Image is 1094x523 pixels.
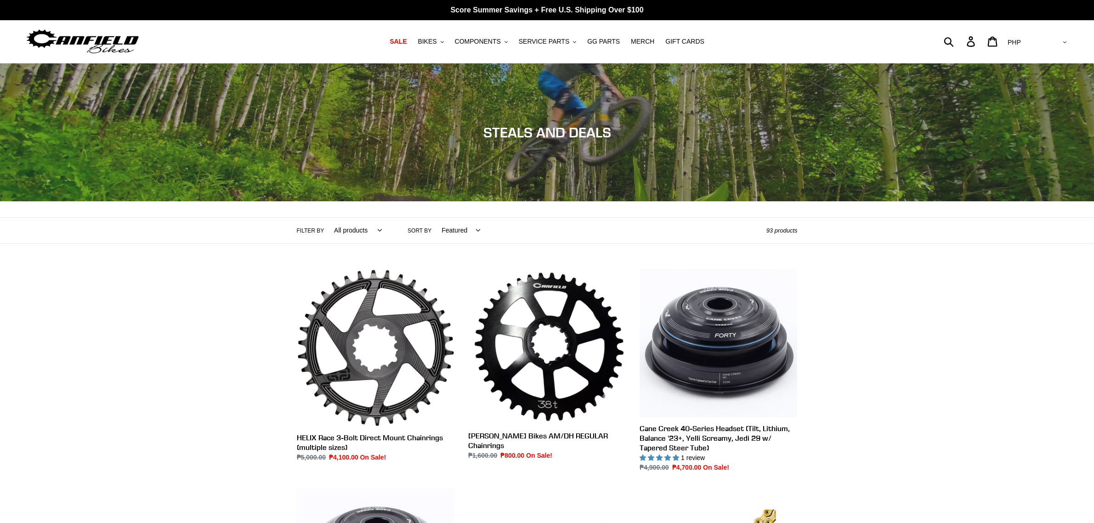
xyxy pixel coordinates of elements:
[418,38,436,45] span: BIKES
[25,27,140,56] img: Canfield Bikes
[661,35,709,48] a: GIFT CARDS
[631,38,654,45] span: MERCH
[514,35,581,48] button: SERVICE PARTS
[949,31,972,51] input: Search
[408,227,431,235] label: Sort by
[665,38,704,45] span: GIFT CARDS
[766,227,798,234] span: 93 products
[455,38,501,45] span: COMPONENTS
[297,227,324,235] label: Filter by
[583,35,624,48] a: GG PARTS
[385,35,411,48] a: SALE
[390,38,407,45] span: SALE
[519,38,569,45] span: SERVICE PARTS
[587,38,620,45] span: GG PARTS
[626,35,659,48] a: MERCH
[483,124,611,141] span: STEALS AND DEALS
[450,35,512,48] button: COMPONENTS
[413,35,448,48] button: BIKES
